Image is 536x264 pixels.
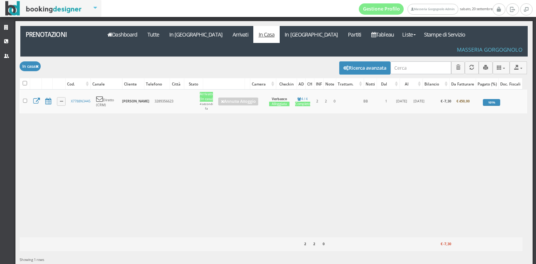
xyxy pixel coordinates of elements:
div: Stato [184,79,202,89]
b: 0 [323,241,325,246]
button: Ricerca avanzata [339,61,391,74]
b: [PERSON_NAME] [122,99,149,104]
td: 1 [380,90,392,113]
div: Da Fatturare [450,79,476,89]
div: Telefono [144,79,170,89]
a: Masseria Gorgognolo Admin [407,4,458,15]
div: 101% [483,99,500,106]
input: Cerca [391,61,451,74]
div: Arrivato (In casa) [200,92,213,102]
a: In Casa [253,26,280,43]
div: Camera [250,79,276,89]
button: Aggiorna [465,61,479,74]
a: In [GEOGRAPHIC_DATA] [280,26,343,43]
b: 2 [304,241,306,246]
td: 0 [330,90,339,113]
div: Cod. [66,79,90,89]
button: In casa [20,61,41,71]
td: [DATE] [411,90,427,113]
span: sabato, 20 settembre [359,3,493,15]
a: Dashboard [103,26,142,43]
td: Diretto (CRM) [93,90,119,113]
div: Canale [91,79,122,89]
b: € -7,30 [441,99,451,104]
div: Notti [364,79,377,89]
b: € 450,00 [456,99,470,104]
td: 3289356623 [152,90,179,113]
div: Bilancio [423,79,449,89]
div: AD [297,79,305,89]
div: Alloggiata [269,102,290,107]
a: Tutte [142,26,164,43]
a: Partiti [343,26,366,43]
b: 2 [313,241,315,246]
a: Liste [399,26,419,43]
span: Showing 1 rows [20,257,44,262]
div: INF [314,79,323,89]
div: € -7,30 [426,240,453,249]
td: BB [352,90,380,113]
h4: Masseria Gorgognolo [457,46,522,53]
a: Prenotazioni [20,26,98,43]
td: [DATE] [392,90,410,113]
div: Checkin [276,79,297,89]
a: Tableau [366,26,399,43]
div: Città [170,79,184,89]
img: BookingDesigner.com [5,1,82,16]
div: Doc. Fiscali [499,79,522,89]
div: Dal [377,79,400,89]
a: 4 / 4Completo [295,96,310,107]
a: X7788N3445 [71,99,90,104]
a: In [GEOGRAPHIC_DATA] [164,26,227,43]
a: Gestione Profilo [359,3,404,15]
small: 4 secondi fa [200,102,213,111]
div: Note [324,79,336,89]
div: Trattam. [336,79,364,89]
b: Verbasco [272,96,287,101]
div: Pagato (%) [476,79,498,89]
a: Arrivati [227,26,253,43]
td: 2 [322,90,330,113]
div: Cliente [123,79,144,89]
div: CH [306,79,314,89]
button: Export [510,61,527,74]
a: Stampe di Servizio [419,26,470,43]
a: Annulla Alloggio [218,98,258,106]
div: Completo [295,102,310,107]
div: Al [400,79,422,89]
td: 2 [313,90,322,113]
